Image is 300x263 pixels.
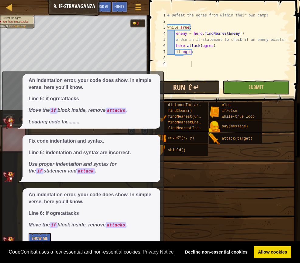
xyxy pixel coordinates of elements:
[3,171,15,182] img: AI
[29,233,51,244] button: Show Me
[168,148,186,152] span: shield()
[157,18,167,24] div: 2
[157,61,167,67] div: 9
[222,124,248,129] span: say(message)
[29,191,154,205] p: An indentation error, your code does show. In simple verse, here you'll know.
[157,24,167,30] div: 3
[77,168,95,174] code: attack
[223,80,289,94] button: Submit
[249,84,263,91] span: Submit
[222,137,253,141] span: attack(target)
[2,16,22,20] span: Defeat the ogres.
[137,21,143,26] div: 0
[222,115,255,119] span: while-true loop
[29,108,128,113] em: Move the block inside, remove .
[114,3,124,9] span: Hints
[157,55,167,61] div: 8
[142,247,175,257] a: learn more about cookies
[209,121,220,133] img: portrait.png
[3,236,15,247] img: AI
[106,108,126,114] code: attacks
[168,126,205,130] span: findNearestItem()
[168,115,208,119] span: findNearest(units)
[36,168,44,174] code: if
[168,136,194,140] span: moveXY(x, y)
[209,106,220,118] img: portrait.png
[29,162,117,174] em: Use proper indentation and syntax for the statement and .
[181,246,252,258] a: deny cookies
[168,120,208,125] span: findNearestEnemy()
[209,133,220,145] img: portrait.png
[3,118,15,129] img: AI
[95,1,111,12] button: Ask AI
[50,222,57,228] code: if
[157,30,167,37] div: 4
[168,109,192,113] span: findItems()
[9,25,26,28] span: Incomplete
[222,109,237,113] span: if/else
[29,149,154,156] p: Line 6: indentation and syntax are incorrect.
[98,3,108,9] span: Ask AI
[29,77,154,91] p: An indentation error, your code does show. In simple verse, here you'll know.
[29,138,154,145] p: Fix code indentation and syntax.
[29,222,128,227] em: Move the block inside, remove .
[157,12,167,18] div: 1
[29,95,154,102] p: Line 6: if ogre:attacks
[254,246,291,258] a: allow cookies
[29,210,154,217] p: Line 6: if ogre:attacks
[50,108,57,114] code: if
[153,80,220,94] button: Run ⇧↵
[131,1,146,16] button: Show game menu
[157,37,167,43] div: 5
[157,43,167,49] div: 6
[130,19,145,27] div: Team 'humans' has 0 gold.
[29,119,79,124] em: Loading code fix.........
[157,49,167,55] div: 7
[9,247,176,257] span: CodeCombat uses a few essential and non-essential cookies.
[222,103,231,107] span: else
[2,20,29,23] span: Your hero must survive.
[168,103,208,107] span: distanceTo(target)
[106,222,126,228] code: attacks
[8,25,9,28] span: :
